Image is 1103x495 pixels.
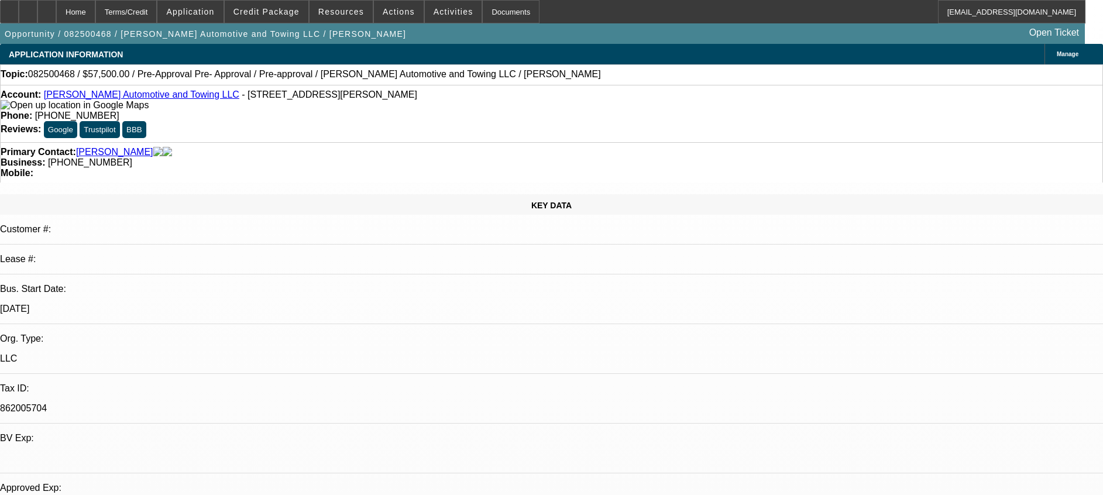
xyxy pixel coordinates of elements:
[383,7,415,16] span: Actions
[9,50,123,59] span: APPLICATION INFORMATION
[1,147,76,157] strong: Primary Contact:
[122,121,146,138] button: BBB
[1,100,149,111] img: Open up location in Google Maps
[76,147,153,157] a: [PERSON_NAME]
[44,121,77,138] button: Google
[166,7,214,16] span: Application
[48,157,132,167] span: [PHONE_NUMBER]
[157,1,223,23] button: Application
[1,168,33,178] strong: Mobile:
[1,111,32,121] strong: Phone:
[28,69,601,80] span: 082500468 / $57,500.00 / Pre-Approval Pre- Approval / Pre-approval / [PERSON_NAME] Automotive and...
[318,7,364,16] span: Resources
[1,124,41,134] strong: Reviews:
[44,90,239,99] a: [PERSON_NAME] Automotive and Towing LLC
[1,100,149,110] a: View Google Maps
[425,1,482,23] button: Activities
[374,1,424,23] button: Actions
[310,1,373,23] button: Resources
[434,7,473,16] span: Activities
[1,90,41,99] strong: Account:
[5,29,406,39] span: Opportunity / 082500468 / [PERSON_NAME] Automotive and Towing LLC / [PERSON_NAME]
[163,147,172,157] img: linkedin-icon.png
[1,157,45,167] strong: Business:
[1057,51,1078,57] span: Manage
[1,69,28,80] strong: Topic:
[80,121,119,138] button: Trustpilot
[531,201,572,210] span: KEY DATA
[233,7,300,16] span: Credit Package
[35,111,119,121] span: [PHONE_NUMBER]
[225,1,308,23] button: Credit Package
[153,147,163,157] img: facebook-icon.png
[242,90,417,99] span: - [STREET_ADDRESS][PERSON_NAME]
[1025,23,1084,43] a: Open Ticket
